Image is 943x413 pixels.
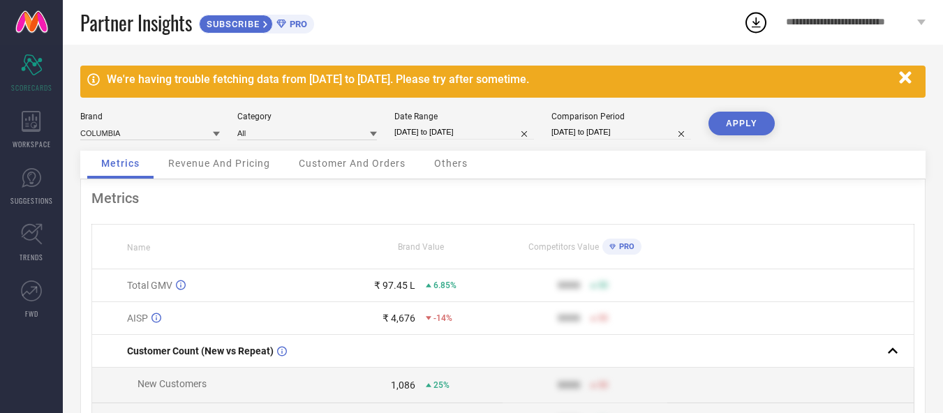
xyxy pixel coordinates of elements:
[168,158,270,169] span: Revenue And Pricing
[91,190,914,206] div: Metrics
[528,242,599,252] span: Competitors Value
[25,308,38,319] span: FWD
[237,112,377,121] div: Category
[127,345,274,356] span: Customer Count (New vs Repeat)
[616,242,634,251] span: PRO
[127,280,172,291] span: Total GMV
[558,380,580,391] div: 9999
[551,112,691,121] div: Comparison Period
[80,8,192,37] span: Partner Insights
[107,73,892,86] div: We're having trouble fetching data from [DATE] to [DATE]. Please try after sometime.
[299,158,406,169] span: Customer And Orders
[433,313,452,323] span: -14%
[80,112,220,121] div: Brand
[127,313,148,324] span: AISP
[383,313,415,324] div: ₹ 4,676
[286,19,307,29] span: PRO
[598,280,608,290] span: 50
[558,280,580,291] div: 9999
[551,125,691,140] input: Select comparison period
[558,313,580,324] div: 9999
[433,280,456,290] span: 6.85%
[398,242,444,252] span: Brand Value
[708,112,775,135] button: APPLY
[434,158,468,169] span: Others
[200,19,263,29] span: SUBSCRIBE
[101,158,140,169] span: Metrics
[598,380,608,390] span: 50
[394,112,534,121] div: Date Range
[743,10,768,35] div: Open download list
[127,243,150,253] span: Name
[13,139,51,149] span: WORKSPACE
[10,195,53,206] span: SUGGESTIONS
[374,280,415,291] div: ₹ 97.45 L
[199,11,314,33] a: SUBSCRIBEPRO
[20,252,43,262] span: TRENDS
[391,380,415,391] div: 1,086
[394,125,534,140] input: Select date range
[11,82,52,93] span: SCORECARDS
[138,378,207,389] span: New Customers
[433,380,450,390] span: 25%
[598,313,608,323] span: 50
